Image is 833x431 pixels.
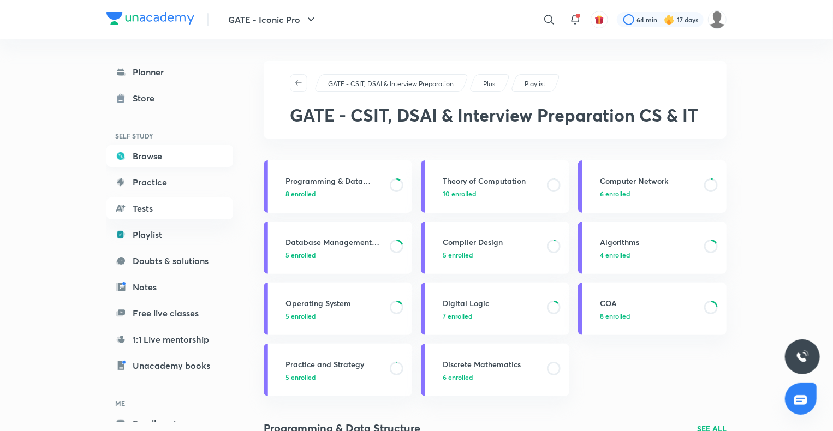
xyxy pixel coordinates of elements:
[421,283,569,335] a: Digital Logic7 enrolled
[285,372,316,382] span: 5 enrolled
[594,15,604,25] img: avatar
[578,222,727,274] a: Algorithms4 enrolled
[106,224,233,246] a: Playlist
[264,222,412,274] a: Database Management System5 enrolled
[106,250,233,272] a: Doubts & solutions
[285,189,316,199] span: 8 enrolled
[421,344,569,396] a: Discrete Mathematics6 enrolled
[328,79,454,89] p: GATE - CSIT, DSAI & Interview Preparation
[133,92,161,105] div: Store
[106,276,233,298] a: Notes
[106,355,233,376] a: Unacademy books
[600,297,698,309] h3: COA
[443,297,540,309] h3: Digital Logic
[708,10,727,29] img: Deepika S S
[525,79,545,89] p: Playlist
[106,12,194,28] a: Company Logo
[443,236,540,248] h3: Compiler Design
[523,79,548,89] a: Playlist
[796,350,809,363] img: ttu
[600,311,630,321] span: 8 enrolled
[285,311,316,321] span: 5 enrolled
[600,250,630,260] span: 4 enrolled
[326,79,456,89] a: GATE - CSIT, DSAI & Interview Preparation
[421,160,569,213] a: Theory of Computation10 enrolled
[483,79,495,89] p: Plus
[106,12,194,25] img: Company Logo
[264,283,412,335] a: Operating System5 enrolled
[421,222,569,274] a: Compiler Design5 enrolled
[106,197,233,219] a: Tests
[290,103,698,127] span: GATE - CSIT, DSAI & Interview Preparation CS & IT
[106,302,233,324] a: Free live classes
[285,358,383,370] h3: Practice and Strategy
[285,236,383,248] h3: Database Management System
[664,14,675,25] img: streak
[443,250,473,260] span: 5 enrolled
[106,87,233,109] a: Store
[106,394,233,412] h6: ME
[106,61,233,83] a: Planner
[591,11,608,28] button: avatar
[600,189,630,199] span: 6 enrolled
[600,236,698,248] h3: Algorithms
[443,311,472,321] span: 7 enrolled
[106,171,233,193] a: Practice
[443,372,473,382] span: 6 enrolled
[481,79,497,89] a: Plus
[285,297,383,309] h3: Operating System
[264,344,412,396] a: Practice and Strategy5 enrolled
[106,127,233,145] h6: SELF STUDY
[443,175,540,187] h3: Theory of Computation
[106,328,233,350] a: 1:1 Live mentorship
[285,250,316,260] span: 5 enrolled
[443,189,476,199] span: 10 enrolled
[264,160,412,213] a: Programming & Data Structure8 enrolled
[600,175,698,187] h3: Computer Network
[578,283,727,335] a: COA8 enrolled
[443,358,540,370] h3: Discrete Mathematics
[578,160,727,213] a: Computer Network6 enrolled
[106,145,233,167] a: Browse
[222,9,324,31] button: GATE - Iconic Pro
[285,175,383,187] h3: Programming & Data Structure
